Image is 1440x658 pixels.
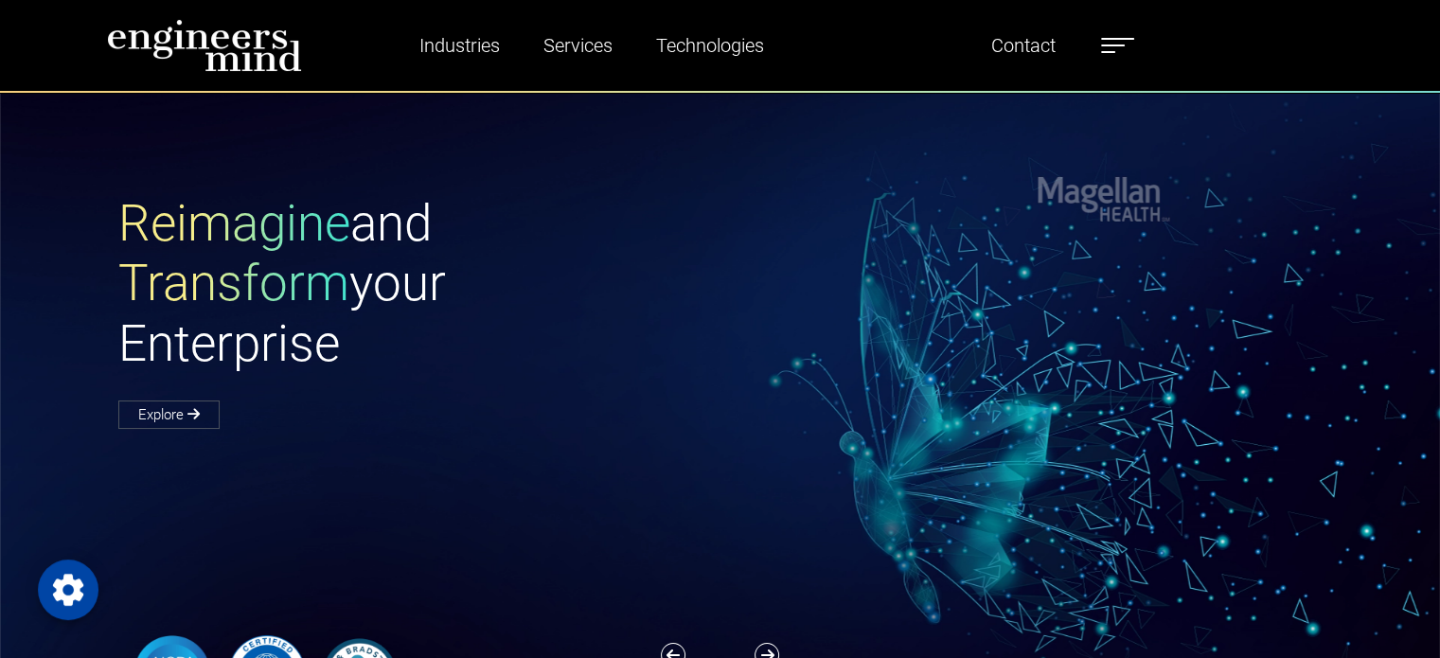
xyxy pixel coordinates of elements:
span: Reimagine [118,194,350,253]
a: Technologies [649,24,772,67]
a: Services [536,24,620,67]
h1: and your Enterprise [118,194,720,375]
a: Contact [984,24,1063,67]
a: Explore [118,400,220,429]
img: logo [107,19,302,72]
span: Transform [118,254,349,312]
a: Industries [412,24,507,67]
